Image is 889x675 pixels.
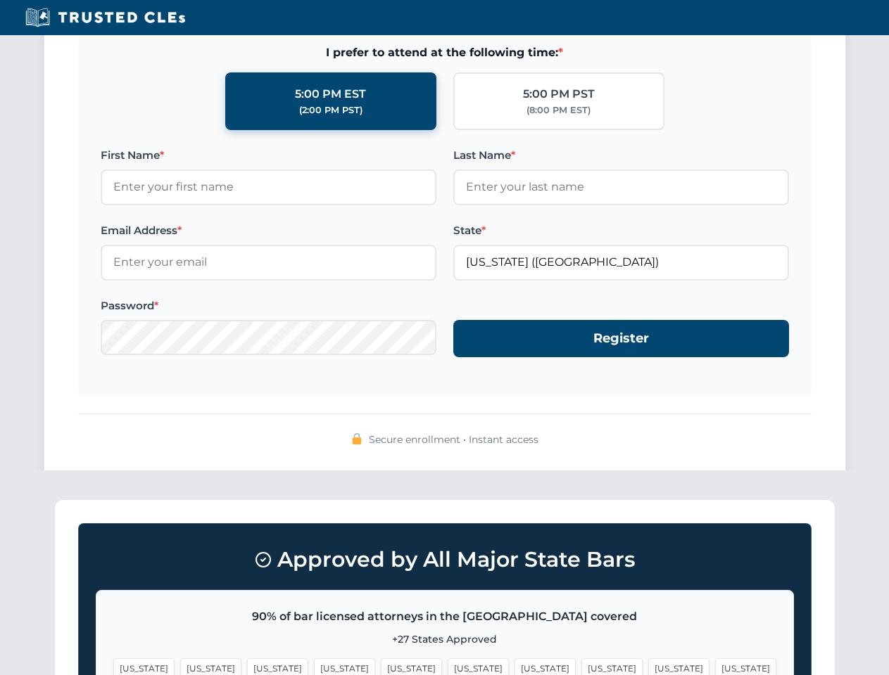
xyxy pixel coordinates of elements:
[113,607,776,626] p: 90% of bar licensed attorneys in the [GEOGRAPHIC_DATA] covered
[299,103,362,117] div: (2:00 PM PST)
[453,222,789,239] label: State
[453,147,789,164] label: Last Name
[101,245,436,280] input: Enter your email
[523,85,595,103] div: 5:00 PM PST
[453,169,789,205] input: Enter your last name
[101,222,436,239] label: Email Address
[453,245,789,280] input: Florida (FL)
[101,297,436,314] label: Password
[113,631,776,647] p: +27 States Approved
[21,7,189,28] img: Trusted CLEs
[453,320,789,357] button: Register
[96,541,794,579] h3: Approved by All Major State Bars
[101,147,436,164] label: First Name
[369,432,538,447] span: Secure enrollment • Instant access
[351,433,362,444] img: 🔒
[101,44,789,62] span: I prefer to attend at the following time:
[295,85,366,103] div: 5:00 PM EST
[101,169,436,205] input: Enter your first name
[527,103,591,117] div: (8:00 PM EST)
